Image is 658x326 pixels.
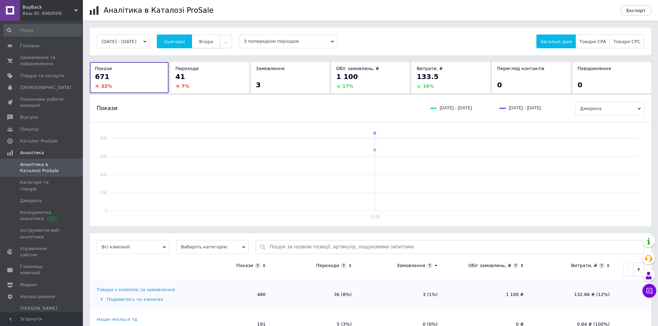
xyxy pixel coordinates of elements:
button: Сьогодні [157,34,192,48]
span: Товари та послуги [20,73,64,79]
div: Наши чехлы и тд [97,316,137,323]
span: ... [224,39,228,44]
span: 22 % [101,83,112,89]
td: 1 100 ₴ [445,280,531,309]
span: Каталог ProSale [20,138,57,144]
span: Налаштування [20,294,55,300]
td: 3 (1%) [359,280,445,309]
span: 671 [95,72,109,81]
span: 0 [497,81,502,89]
span: Замовлення [256,66,285,71]
span: 7 % [182,83,189,89]
span: Сьогодні [164,39,185,44]
span: Замовлення та повідомлення [20,55,64,67]
span: Обіг замовлень, ₴ [336,66,379,71]
input: Пошук [3,24,82,37]
span: Загальні дані [540,39,572,44]
span: 3 [256,81,261,89]
td: 36 (8%) [273,280,359,309]
div: Подивитись по каналах [97,296,185,303]
text: 200 [100,190,107,195]
div: Покази [236,263,253,269]
span: 41 [175,72,185,81]
span: Інструменти веб-аналітики [20,227,64,240]
div: Обіг замовлень, ₴ [468,263,511,269]
span: 133.5 [417,72,438,81]
div: Ваш ID: 4060509 [22,10,83,17]
span: Товари CPC [613,39,640,44]
span: Гаманець компанії [20,264,64,276]
span: Повідомлення [578,66,611,71]
div: Витрати, ₴ [571,263,597,269]
span: Відгуки [20,114,38,120]
span: Маркет [20,282,38,288]
span: Конкурентна аналітика [20,209,64,222]
span: Витрати, ₴ [417,66,443,71]
span: Всі кампанії [97,240,169,254]
span: 1 100 [336,72,358,81]
input: Пошук за назвою позиції, артикулу, пошуковими запитами [270,240,640,254]
text: 600 [100,154,107,159]
div: Переходи [316,263,339,269]
span: BuyBack [22,4,74,10]
button: [DATE] - [DATE] [97,34,150,48]
span: Товари CPA [579,39,606,44]
button: Товари CPC [610,34,644,48]
span: 17 % [343,83,353,89]
span: Покупці [20,126,39,132]
span: Переходи [175,66,199,71]
text: 400 [100,172,107,177]
span: [DEMOGRAPHIC_DATA] [20,85,71,91]
span: [PERSON_NAME] та рахунки [20,305,64,324]
text: 0 [105,208,107,213]
span: Джерела [20,198,41,204]
span: Покази [97,105,117,112]
button: ... [220,34,232,48]
span: 0 [578,81,582,89]
span: 16 % [423,83,433,89]
span: Вчора [199,39,213,44]
span: Виберіть категорію [176,240,249,254]
span: З попереднім періодом [239,34,337,48]
h1: Аналітика в Каталозі ProSale [104,6,213,14]
span: Аналітика в Каталозі ProSale [20,161,64,174]
div: Замовлення [397,263,425,269]
span: Джерела [575,102,644,116]
span: Покази [95,66,112,71]
span: Показники роботи компанії [20,96,64,109]
button: Товари CPA [575,34,610,48]
span: Головна [20,43,39,49]
button: Чат з покупцем [642,284,656,298]
text: 800 [100,136,107,141]
button: Вчора [192,34,220,48]
span: Категорії та товари [20,179,64,192]
span: Аналітика [20,150,44,156]
button: Експорт [621,5,651,16]
span: Перегляд контактів [497,66,544,71]
span: Управління сайтом [20,246,64,258]
text: 12.08 [370,214,380,219]
div: Товари з комісією за замовлення [97,287,175,293]
td: 132.66 ₴ (12%) [531,280,617,309]
span: Експорт [627,8,646,13]
button: Загальні дані [536,34,576,48]
td: 480 [187,280,273,309]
